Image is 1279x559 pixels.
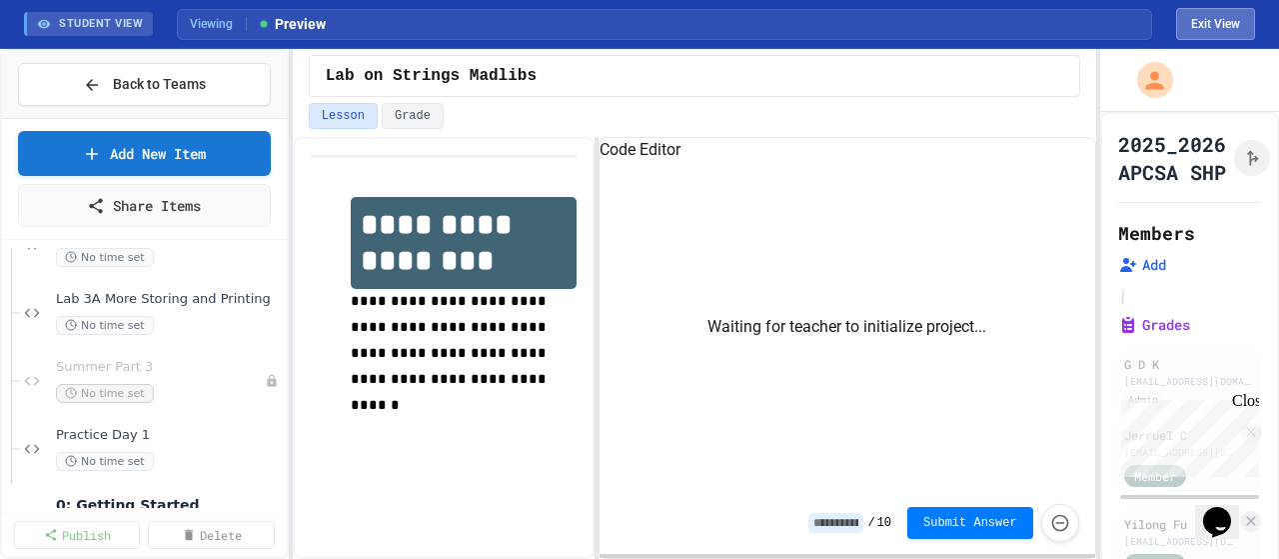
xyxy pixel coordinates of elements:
[56,248,154,267] span: No time set
[1118,219,1195,247] h2: Members
[56,496,283,514] span: 0: Getting Started
[190,15,247,33] span: Viewing
[1124,374,1255,389] div: [EMAIL_ADDRESS][DOMAIN_NAME]
[56,316,154,335] span: No time set
[18,184,271,227] a: Share Items
[1113,392,1259,477] iframe: chat widget
[1195,479,1259,539] iframe: chat widget
[1124,534,1237,549] div: [EMAIL_ADDRESS][DOMAIN_NAME]
[1124,515,1237,533] div: Yilong Fu
[877,515,891,531] span: 10
[59,16,143,33] span: STUDENT VIEW
[56,452,154,471] span: No time set
[907,507,1033,539] button: Submit Answer
[382,103,444,129] button: Grade
[18,131,271,176] a: Add New Item
[1118,130,1226,186] h1: 2025_2026 APCSA SHP
[56,291,283,308] span: Lab 3A More Storing and Printing
[326,64,537,88] span: Lab on Strings Madlibs
[56,384,154,403] span: No time set
[1234,140,1270,176] button: Click to see fork details
[113,74,206,95] span: Back to Teams
[867,515,874,531] span: /
[1118,315,1190,335] button: Grades
[1118,255,1166,275] button: Add
[56,359,265,376] span: Summer Part 3
[8,8,138,127] div: Chat with us now!Close
[309,103,378,129] button: Lesson
[600,138,1095,162] h6: Code Editor
[1124,391,1162,408] div: Admin
[1176,8,1255,40] button: Exit student view
[1116,57,1178,103] div: My Account
[14,521,140,549] a: Publish
[1124,355,1255,373] div: G D K
[1041,504,1079,542] button: Force resubmission of student's answer (Admin only)
[1118,283,1128,307] span: |
[56,427,283,444] span: Practice Day 1
[148,521,274,549] a: Delete
[257,14,326,35] span: Preview
[18,63,271,106] button: Back to Teams
[265,374,279,388] div: Unpublished
[600,162,1095,492] div: Waiting for teacher to initialize project...
[923,515,1017,531] span: Submit Answer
